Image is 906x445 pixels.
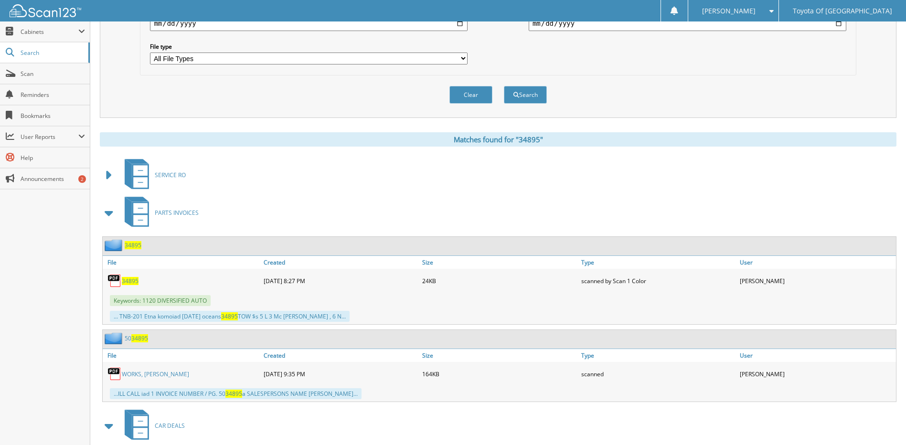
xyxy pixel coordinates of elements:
span: Cabinets [21,28,78,36]
span: PARTS INVOICES [155,209,199,217]
a: WORKS, [PERSON_NAME] [122,370,189,378]
span: Reminders [21,91,85,99]
button: Clear [449,86,492,104]
span: CAR DEALS [155,422,185,430]
div: 2 [78,175,86,183]
a: Size [420,256,578,269]
label: File type [150,42,468,51]
a: 34895 [122,277,139,285]
img: folder2.png [105,332,125,344]
a: User [737,349,896,362]
input: start [150,16,468,31]
span: SERVICE RO [155,171,186,179]
span: Announcements [21,175,85,183]
img: PDF.png [107,274,122,288]
input: end [529,16,846,31]
a: CAR DEALS [119,407,185,445]
span: 34895 [221,312,238,320]
a: Created [261,349,420,362]
span: [PERSON_NAME] [702,8,756,14]
div: ... TNB-201 Etna komoiad [DATE] oceans TOW $s 5 L 3 Mc [PERSON_NAME] , 6 N... [110,311,350,322]
a: 5034895 [125,334,148,342]
a: Size [420,349,578,362]
span: Bookmarks [21,112,85,120]
img: scan123-logo-white.svg [10,4,81,17]
div: 24KB [420,271,578,290]
a: SERVICE RO [119,156,186,194]
a: Type [579,349,737,362]
div: scanned [579,364,737,383]
a: File [103,349,261,362]
div: Matches found for "34895" [100,132,896,147]
a: Type [579,256,737,269]
div: [DATE] 8:27 PM [261,271,420,290]
div: [DATE] 9:35 PM [261,364,420,383]
span: Help [21,154,85,162]
div: scanned by Scan 1 Color [579,271,737,290]
a: User [737,256,896,269]
div: ...ILL CALL iad 1 INVOICE NUMBER / PG. 50 a SALESPERSONS NAME [PERSON_NAME]... [110,388,362,399]
span: User Reports [21,133,78,141]
a: Created [261,256,420,269]
a: 34895 [125,241,141,249]
a: File [103,256,261,269]
a: PARTS INVOICES [119,194,199,232]
button: Search [504,86,547,104]
img: PDF.png [107,367,122,381]
span: Scan [21,70,85,78]
span: 34895 [225,390,242,398]
div: 164KB [420,364,578,383]
div: [PERSON_NAME] [737,364,896,383]
span: Toyota Of [GEOGRAPHIC_DATA] [793,8,892,14]
img: folder2.png [105,239,125,251]
div: [PERSON_NAME] [737,271,896,290]
span: 34895 [131,334,148,342]
span: Search [21,49,84,57]
span: Keywords: 1120 DIVERSIFIED AUTO [110,295,211,306]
